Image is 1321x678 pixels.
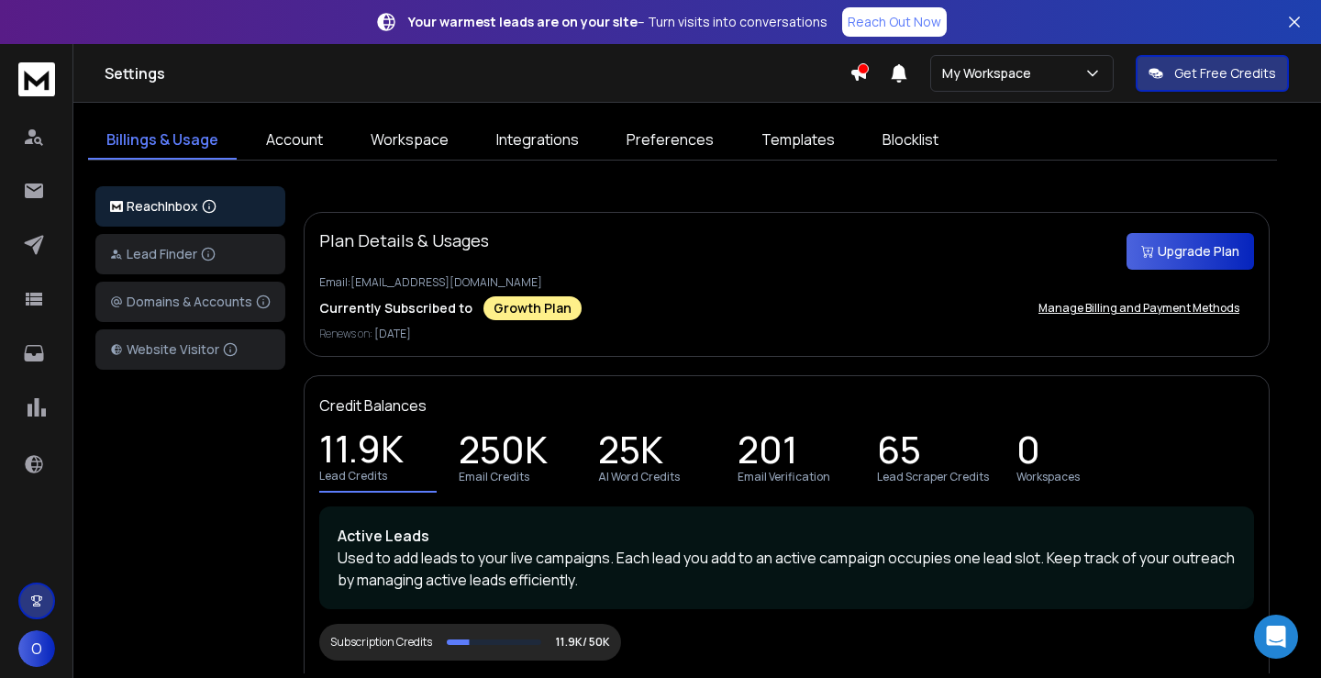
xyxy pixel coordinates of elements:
[408,13,827,31] p: – Turn visits into conversations
[95,282,285,322] button: Domains & Accounts
[248,121,341,160] a: Account
[942,64,1038,83] p: My Workspace
[18,62,55,96] img: logo
[1254,615,1298,659] div: Open Intercom Messenger
[459,440,548,466] p: 250K
[338,547,1236,591] p: Used to add leads to your live campaigns. Each lead you add to an active campaign occupies one le...
[598,440,663,466] p: 25K
[877,440,921,466] p: 65
[864,121,957,160] a: Blocklist
[1016,440,1040,466] p: 0
[319,275,1254,290] p: Email: [EMAIL_ADDRESS][DOMAIN_NAME]
[319,469,387,483] p: Lead Credits
[1038,301,1239,316] p: Manage Billing and Payment Methods
[842,7,947,37] a: Reach Out Now
[598,470,680,484] p: AI Word Credits
[608,121,732,160] a: Preferences
[1127,233,1254,270] button: Upgrade Plan
[877,470,989,484] p: Lead Scraper Credits
[483,296,582,320] div: Growth Plan
[743,121,853,160] a: Templates
[556,635,610,650] p: 11.9K/ 50K
[18,630,55,667] button: O
[1024,290,1254,327] button: Manage Billing and Payment Methods
[352,121,467,160] a: Workspace
[478,121,597,160] a: Integrations
[110,201,123,213] img: logo
[374,326,411,341] span: [DATE]
[1136,55,1289,92] button: Get Free Credits
[459,470,529,484] p: Email Credits
[319,299,472,317] p: Currently Subscribed to
[848,13,941,31] p: Reach Out Now
[738,470,830,484] p: Email Verification
[319,228,489,253] p: Plan Details & Usages
[338,525,1236,547] p: Active Leads
[330,635,432,650] div: Subscription Credits
[319,327,1254,341] p: Renews on:
[1174,64,1276,83] p: Get Free Credits
[105,62,849,84] h1: Settings
[88,121,237,160] a: Billings & Usage
[319,395,427,417] p: Credit Balances
[95,186,285,227] button: ReachInbox
[319,439,404,465] p: 11.9K
[738,440,798,466] p: 201
[95,329,285,370] button: Website Visitor
[408,13,638,30] strong: Your warmest leads are on your site
[1016,470,1080,484] p: Workspaces
[95,234,285,274] button: Lead Finder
